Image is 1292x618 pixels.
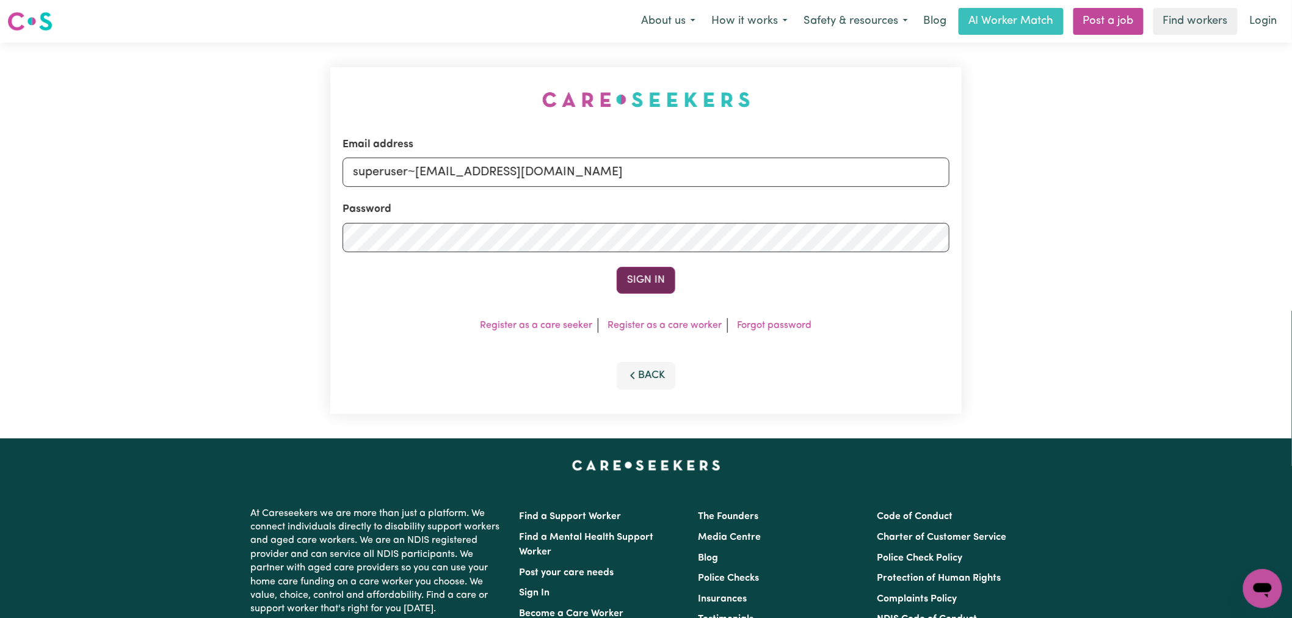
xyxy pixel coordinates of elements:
[916,8,954,35] a: Blog
[703,9,796,34] button: How it works
[877,594,957,604] a: Complaints Policy
[877,533,1007,542] a: Charter of Customer Service
[519,533,653,557] a: Find a Mental Health Support Worker
[877,512,953,522] a: Code of Conduct
[698,533,761,542] a: Media Centre
[1153,8,1238,35] a: Find workers
[877,553,963,563] a: Police Check Policy
[959,8,1064,35] a: AI Worker Match
[698,512,758,522] a: The Founders
[7,10,53,32] img: Careseekers logo
[343,137,413,153] label: Email address
[796,9,916,34] button: Safety & resources
[7,7,53,35] a: Careseekers logo
[877,573,1001,583] a: Protection of Human Rights
[608,321,722,330] a: Register as a care worker
[519,512,621,522] a: Find a Support Worker
[617,362,675,389] button: Back
[1243,569,1282,608] iframe: Button to launch messaging window
[343,158,949,187] input: Email address
[572,460,720,470] a: Careseekers home page
[738,321,812,330] a: Forgot password
[519,568,614,578] a: Post your care needs
[481,321,593,330] a: Register as a care seeker
[698,553,718,563] a: Blog
[519,588,550,598] a: Sign In
[1073,8,1144,35] a: Post a job
[1243,8,1285,35] a: Login
[617,267,675,294] button: Sign In
[343,202,391,217] label: Password
[698,573,759,583] a: Police Checks
[633,9,703,34] button: About us
[698,594,747,604] a: Insurances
